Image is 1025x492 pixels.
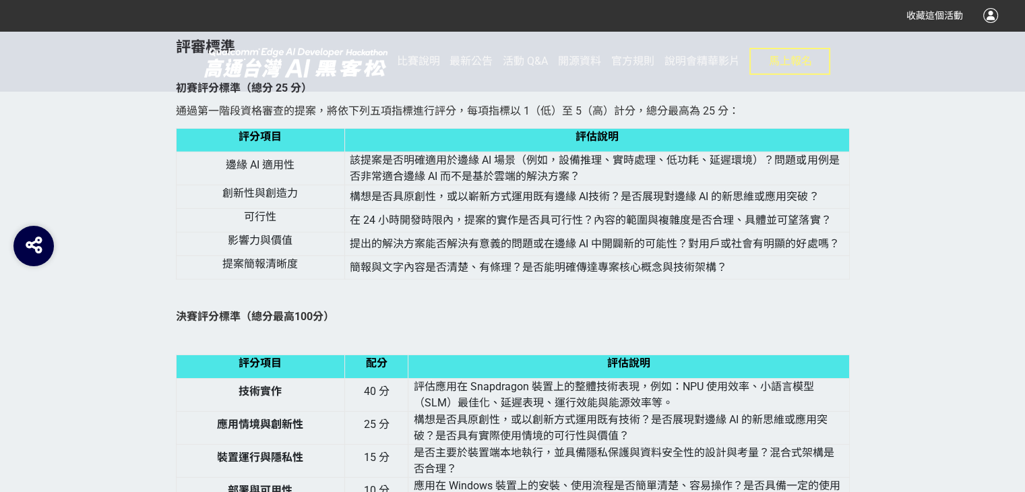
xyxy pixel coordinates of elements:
span: 是否主要於裝置端本地執行，並具備隱私保護與資料安全性的設計與考量？混合式架構是否合理？ [414,446,834,475]
a: 說明會精華影片 [664,31,740,92]
strong: 裝置運行與隱私性 [217,451,303,464]
strong: 決賽評分標準（總分最高100分） [176,310,334,323]
span: 收藏這個活動 [906,10,963,21]
span: 簡報與文字內容是否清楚、有條理？是否能明確傳達專案核心概念與技術架構？ [350,261,727,274]
a: 官方規則 [611,31,654,92]
span: 說明會精華影片 [664,55,740,67]
button: 馬上報名 [749,48,830,75]
span: 通過第一階段資格審查的提案，將依下列五項指標進行評分，每項指標以 1（低）至 5（高）計分，總分最高為 25 分： [176,104,739,117]
strong: 評分項目 [239,130,282,143]
a: 活動 Q&A [503,31,548,92]
span: 最新公告 [449,55,493,67]
span: 該提案是否明確適用於邊緣 AI 場景（例如，設備推理、實時處理、低功耗、延遲環境）？問題或用例是否非常適合邊緣 AI 而不是基於雲端的解決方案？ [350,154,839,183]
span: 構想是否具原創性，或以創新方式運用既有技術？是否展現對邊緣 AI 的新思維或應用突破？是否具有實際使用情境的可行性與價值？ [414,413,828,442]
span: 比賽說明 [397,55,440,67]
span: 影響力與價值 [228,234,292,247]
strong: 配分 [366,357,387,369]
strong: 技術實作 [239,385,282,398]
span: 15 分 [364,451,390,464]
a: 最新公告 [449,31,493,92]
span: 開源資料 [558,55,601,67]
strong: 評估說明 [607,357,650,369]
a: 比賽說明 [397,31,440,92]
span: 構想是否具原創性，或以嶄新方式運用既有邊緣 AI技術？是否展現對邊緣 AI 的新思維或應用突破？ [350,190,819,203]
span: 可行性 [244,210,276,223]
span: 40 分 [364,385,390,398]
span: 邊緣 AI 適用性 [226,158,294,171]
span: 創新性與創造力 [222,187,298,199]
img: 2025高通台灣AI黑客松 [195,45,397,79]
strong: 評分項目 [239,357,282,369]
strong: 評估說明 [576,130,619,143]
span: 在 24 小時開發時限內，提案的實作是否具可行性？內容的範圍與複雜度是否合理、具體並可望落實？ [350,214,831,226]
span: 提案簡報清晰度 [222,257,298,270]
span: 官方規則 [611,55,654,67]
span: 評估應用在 Snapdragon 裝置上的整體技術表現，例如：NPU 使用效率、小語言模型（SLM）最佳化、延遲表現、運行效能與能源效率等。 [414,380,814,409]
span: 活動 Q&A [503,55,548,67]
a: 開源資料 [558,31,601,92]
span: 提出的解決方案能否解決有意義的問題或在邊緣 AI 中開闢新的可能性？對用戶或社會有明顯的好處嗎？ [350,237,839,250]
span: 25 分 [364,418,390,431]
strong: 應用情境與創新性 [217,418,303,431]
span: 馬上報名 [768,55,811,67]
